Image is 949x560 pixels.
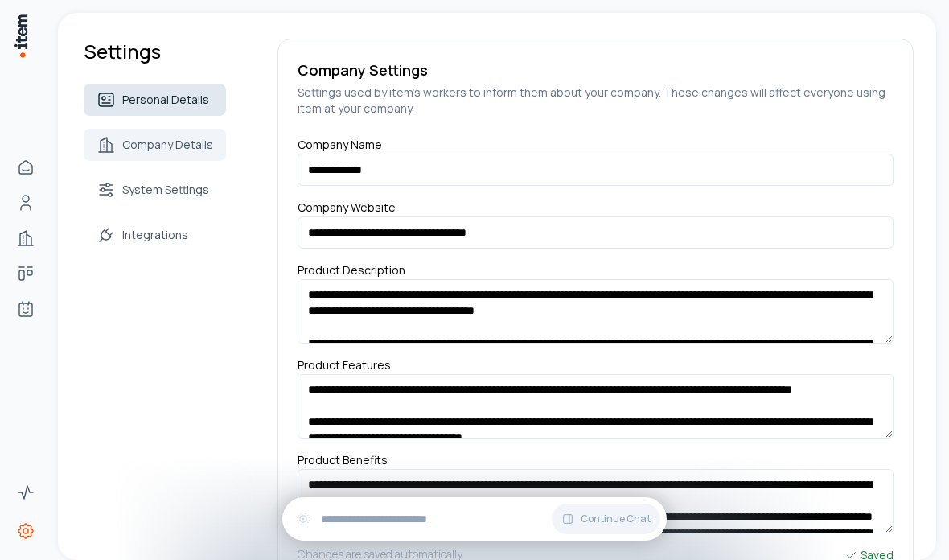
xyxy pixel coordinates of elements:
[84,174,226,206] a: System Settings
[581,513,651,525] span: Continue Chat
[298,200,396,221] label: Company Website
[10,187,42,219] a: People
[298,357,391,382] label: Product Features
[552,504,660,534] button: Continue Chat
[13,13,29,59] img: Item Brain Logo
[10,293,42,325] a: Agents
[122,92,209,108] span: Personal Details
[122,227,188,243] span: Integrations
[298,262,405,284] label: Product Description
[298,84,894,117] h5: Settings used by item's workers to inform them about your company. These changes will affect ever...
[10,257,42,290] a: Deals
[10,515,42,547] a: Settings
[84,219,226,251] a: Integrations
[298,452,388,474] label: Product Benefits
[84,39,226,64] h1: Settings
[10,222,42,254] a: Companies
[122,182,209,198] span: System Settings
[84,84,226,116] a: Personal Details
[298,59,894,81] h5: Company Settings
[298,137,382,159] label: Company Name
[10,151,42,183] a: Home
[282,497,667,541] div: Continue Chat
[10,476,42,509] a: Activity
[84,129,226,161] a: Company Details
[122,137,213,153] span: Company Details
